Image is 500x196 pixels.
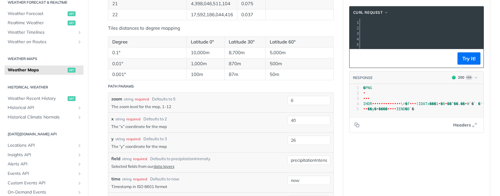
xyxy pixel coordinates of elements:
[445,102,447,106] span: \u10
[111,116,114,122] label: x
[412,102,414,106] span: \u0
[390,107,392,111] span: \u0
[77,190,82,195] button: Show subpages for On-Demand Events
[5,66,83,75] a: Weather Mapsget
[8,161,76,167] span: Alerts API
[133,176,147,182] div: required
[187,47,225,58] td: 10,000m
[241,11,261,18] p: 0.037
[5,37,83,47] a: Weather on RoutesShow subpages for Weather on Routes
[458,75,464,80] div: 200
[266,69,333,80] td: 50m
[469,102,476,106] span: `�`
[461,102,465,106] span: ��
[465,75,472,80] span: Log
[77,40,82,44] button: Show subpages for Weather on Routes
[5,169,83,178] a: Events APIShow subpages for Events API
[5,85,83,90] h2: Historical Weather
[353,10,383,15] span: cURL Request
[365,96,368,101] span: \u0
[390,102,392,106] span: \u8
[143,116,167,122] div: Defaults to 2
[483,102,485,106] span: \u7f
[111,176,120,182] label: time
[368,107,376,111] span: ��y�
[112,11,183,18] p: 22
[187,69,225,80] td: 100m
[387,102,390,106] span: \u0
[5,9,83,18] a: Weather Forecastget
[111,96,122,102] label: zoom
[266,58,333,69] td: 500m
[363,86,372,90] span: �PNG
[350,85,359,91] div: 1
[394,107,396,111] span: \u0
[5,150,83,160] a: Insights APIShow subpages for Insights API
[452,102,454,106] span: ^
[449,74,480,81] button: 200200Log
[8,142,76,149] span: Locations API
[225,47,266,58] td: 8,700m
[368,96,370,101] span: \u0
[383,102,385,106] span: \u0
[111,144,284,149] p: The “y” coordinate for the map
[457,52,480,65] button: Try It!
[350,96,359,101] div: 3
[381,102,383,106] span: \u0
[150,176,179,182] div: Defaults to now
[5,94,83,103] a: Weather Recent Historyget
[363,91,365,95] span: \u1a
[133,156,147,162] div: required
[363,96,365,101] span: \u0
[8,171,76,177] span: Events API
[225,58,266,69] td: 870m
[135,96,149,102] div: required
[111,156,120,162] label: field
[5,56,83,62] h2: Weather Maps
[8,11,66,17] span: Weather Forecast
[187,58,225,69] td: 1,000m
[363,107,365,111] span: \u0
[387,107,390,111] span: \u0
[350,20,360,25] div: 1
[398,102,401,106] span: \u0
[379,102,381,106] span: \u0
[396,102,398,106] span: \u0
[8,152,76,158] span: Insights API
[115,136,125,142] div: string
[403,102,410,106] span: r�f
[372,102,374,106] span: \u0
[418,102,438,106] span: IDATx���1
[68,11,76,16] span: get
[467,102,469,106] span: H
[350,42,360,47] div: 5
[394,102,396,106] span: \u0
[392,107,394,111] span: \u0
[124,96,133,102] div: string
[8,114,76,120] span: Historical Climate Normals
[8,67,66,73] span: Weather Maps
[68,21,76,25] span: get
[108,47,187,58] td: 0.1°
[77,30,82,35] button: Show subpages for Weather Timelines
[154,164,174,169] a: data layers
[374,102,376,106] span: \u0
[152,96,176,102] div: Defaults to 5
[122,176,131,182] div: string
[454,102,458,106] span: ��
[143,136,167,142] div: Defaults to 3
[68,96,76,101] span: get
[5,160,83,169] a: Alerts APIShow subpages for Alerts API
[392,102,394,106] span: \u6
[111,184,284,189] p: Timestamp in ISO 8601 format
[5,113,83,122] a: Historical Climate NormalsShow subpages for Historical Climate Normals
[68,68,76,73] span: get
[5,179,83,188] a: Custom Events APIShow subpages for Custom Events API
[112,0,183,7] p: 21
[447,102,451,106] span: ��
[108,58,187,69] td: 0.01°
[191,0,233,7] p: 4,398,046,511,104
[376,102,379,106] span: \u1
[111,164,284,169] p: Selected fields from our
[77,171,82,176] button: Show subpages for Events API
